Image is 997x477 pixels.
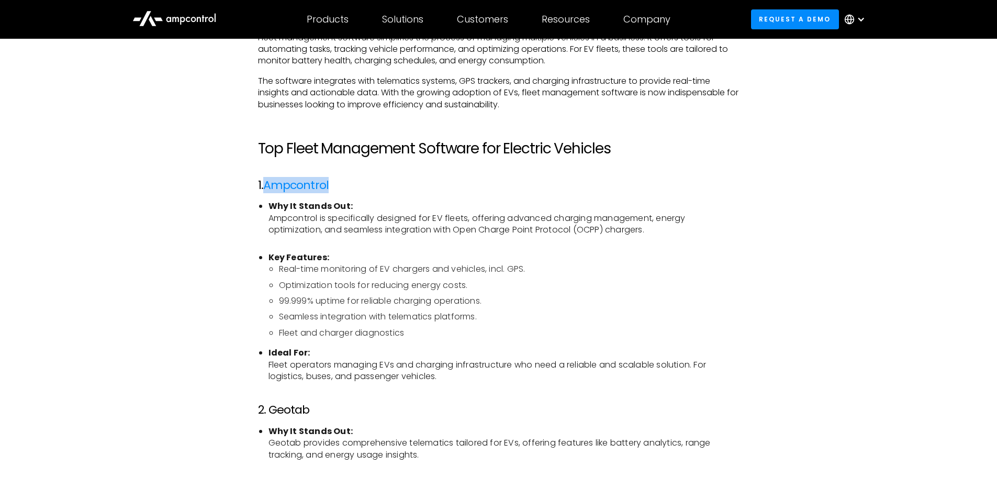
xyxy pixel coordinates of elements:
[623,14,670,25] div: Company
[279,280,740,291] li: Optimization tools for reducing energy costs.
[307,14,349,25] div: Products
[457,14,508,25] div: Customers
[279,295,740,307] li: 99.999% uptime for reliable charging operations.
[258,179,740,192] h3: 1.
[268,200,353,212] strong: Why It Stands Out:
[279,311,740,323] li: Seamless integration with telematics platforms.
[268,347,310,359] strong: Ideal For:
[382,14,423,25] div: Solutions
[268,201,740,248] li: Ampcontrol is specifically designed for EV fleets, offering advanced charging management, energy ...
[263,177,329,193] a: Ampcontrol
[279,263,740,275] li: Real-time monitoring of EV chargers and vehicles, incl. GPS.
[258,75,740,110] p: The software integrates with telematics systems, GPS trackers, and charging infrastructure to pro...
[268,347,740,382] li: Fleet operators managing EVs and charging infrastructure who need a reliable and scalable solutio...
[268,251,330,263] strong: Key Features:
[268,426,740,473] li: Geotab provides comprehensive telematics tailored for EVs, offering features like battery analyti...
[258,32,740,67] p: Fleet management software simplifies the process of managing multiple vehicles in a business. It ...
[542,14,590,25] div: Resources
[751,9,839,29] a: Request a demo
[258,403,740,417] h3: 2. Geotab
[279,327,740,339] li: Fleet and charger diagnostics
[258,140,740,158] h2: Top Fleet Management Software for Electric Vehicles
[268,425,353,437] strong: Why It Stands Out:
